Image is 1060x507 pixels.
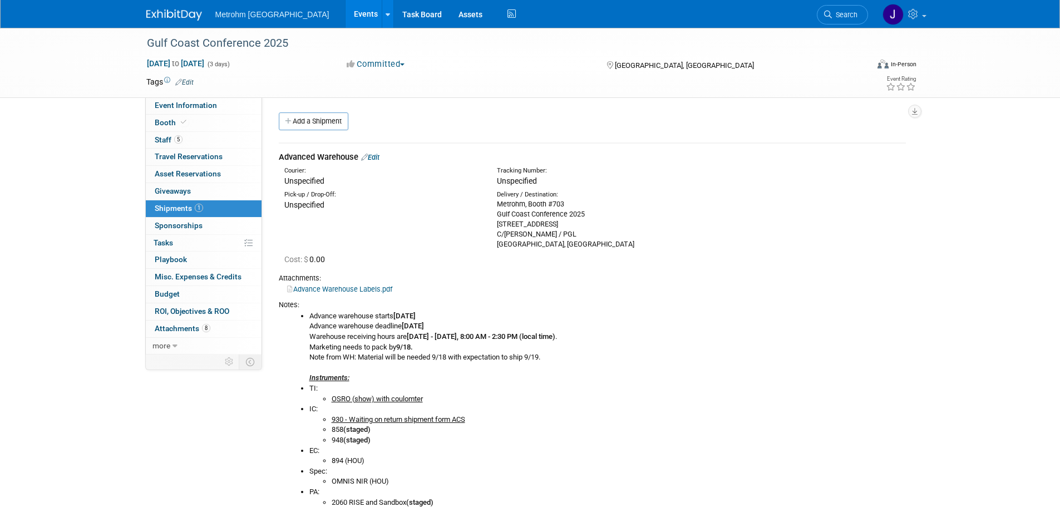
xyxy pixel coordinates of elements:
[155,118,189,127] span: Booth
[890,60,916,68] div: In-Person
[497,190,693,199] div: Delivery / Destination:
[343,58,409,70] button: Committed
[309,404,906,445] li: IC:
[146,321,262,337] a: Attachments8
[146,183,262,200] a: Giveaways
[174,135,183,144] span: 5
[175,78,194,86] a: Edit
[882,4,904,25] img: Joanne Yam
[332,425,906,435] li: 858
[146,338,262,355] a: more
[146,58,205,68] span: [DATE] [DATE]
[146,218,262,234] a: Sponsorships
[220,355,239,369] td: Personalize Event Tab Strip
[181,119,186,125] i: Booth reservation complete
[152,341,170,350] span: more
[279,151,906,163] div: Advanced Warehouse
[155,272,241,281] span: Misc. Expenses & Credits
[309,383,906,404] li: TI:
[817,5,868,24] a: Search
[239,355,262,369] td: Toggle Event Tabs
[155,289,180,298] span: Budget
[202,324,210,332] span: 8
[146,132,262,149] a: Staff5
[309,466,906,487] li: Spec:
[154,238,173,247] span: Tasks
[155,307,229,316] span: ROI, Objectives & ROO
[284,166,480,175] div: Courier:
[143,33,851,53] div: Gulf Coast Conference 2025
[155,169,221,178] span: Asset Reservations
[309,311,906,383] li: Advance warehouse starts Advance warehouse deadline Warehouse receiving hours are . Marketing nee...
[832,11,857,19] span: Search
[406,498,433,506] b: (staged)
[279,273,906,283] div: Attachments:
[615,61,754,70] span: [GEOGRAPHIC_DATA], [GEOGRAPHIC_DATA]
[146,76,194,87] td: Tags
[155,324,210,333] span: Attachments
[284,255,329,264] span: 0.00
[155,135,183,144] span: Staff
[170,59,181,68] span: to
[402,322,424,330] b: [DATE]
[146,286,262,303] a: Budget
[146,97,262,114] a: Event Information
[284,200,324,209] span: Unspecified
[155,221,203,230] span: Sponsorships
[343,425,371,434] b: (staged)
[332,395,423,403] u: OSRO (show) with coulomter
[206,61,230,68] span: (3 days)
[287,285,392,293] a: Advance Warehouse Labels.pdf
[497,166,746,175] div: Tracking Number:
[146,115,262,131] a: Booth
[396,343,413,351] b: 9/18.
[146,200,262,217] a: Shipments1
[309,446,906,466] li: EC:
[284,255,309,264] span: Cost: $
[332,476,906,487] li: OMNIS NIR (HOU)
[332,456,906,466] li: 894 (HOU)
[886,76,916,82] div: Event Rating
[332,435,906,446] li: 948
[195,204,203,212] span: 1
[802,58,917,75] div: Event Format
[146,149,262,165] a: Travel Reservations
[284,190,480,199] div: Pick-up / Drop-Off:
[393,312,416,320] b: [DATE]
[279,300,906,310] div: Notes:
[155,255,187,264] span: Playbook
[877,60,889,68] img: Format-Inperson.png
[146,166,262,183] a: Asset Reservations
[155,101,217,110] span: Event Information
[146,9,202,21] img: ExhibitDay
[279,112,348,130] a: Add a Shipment
[146,235,262,252] a: Tasks
[309,373,349,382] i: Instruments:
[146,269,262,286] a: Misc. Expenses & Credits
[332,415,465,424] u: 930 - Waiting on return shipment form ACS
[497,199,693,249] div: Metrohm, Booth #703 Gulf Coast Conference 2025 [STREET_ADDRESS] C/[PERSON_NAME] / PGL [GEOGRAPHIC...
[155,152,223,161] span: Travel Reservations
[497,176,537,185] span: Unspecified
[146,303,262,320] a: ROI, Objectives & ROO
[284,175,480,186] div: Unspecified
[343,436,371,444] b: (staged)
[155,204,203,213] span: Shipments
[155,186,191,195] span: Giveaways
[146,252,262,268] a: Playbook
[407,332,555,341] b: [DATE] - [DATE], 8:00 AM - 2:30 PM (local time)
[215,10,329,19] span: Metrohm [GEOGRAPHIC_DATA]
[361,153,379,161] a: Edit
